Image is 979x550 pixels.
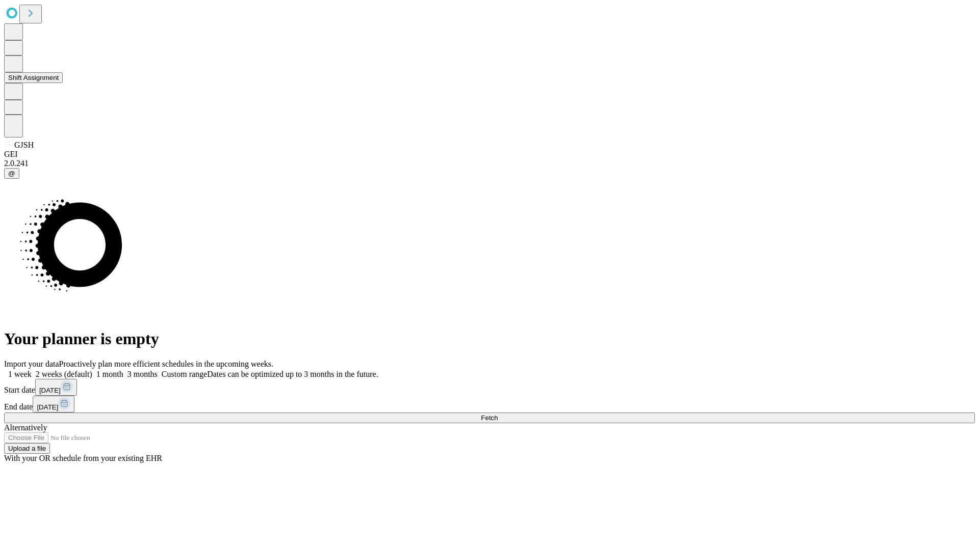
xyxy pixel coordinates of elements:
[33,396,74,413] button: [DATE]
[39,387,61,394] span: [DATE]
[36,370,92,378] span: 2 weeks (default)
[4,423,47,432] span: Alternatively
[37,403,58,411] span: [DATE]
[4,454,162,462] span: With your OR schedule from your existing EHR
[4,150,975,159] div: GEI
[96,370,123,378] span: 1 month
[14,141,34,149] span: GJSH
[481,414,498,422] span: Fetch
[35,379,77,396] button: [DATE]
[4,379,975,396] div: Start date
[8,170,15,177] span: @
[8,370,32,378] span: 1 week
[207,370,378,378] span: Dates can be optimized up to 3 months in the future.
[127,370,158,378] span: 3 months
[4,443,50,454] button: Upload a file
[4,360,59,368] span: Import your data
[162,370,207,378] span: Custom range
[4,396,975,413] div: End date
[4,168,19,179] button: @
[59,360,273,368] span: Proactively plan more efficient schedules in the upcoming weeks.
[4,159,975,168] div: 2.0.241
[4,329,975,348] h1: Your planner is empty
[4,72,63,83] button: Shift Assignment
[4,413,975,423] button: Fetch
